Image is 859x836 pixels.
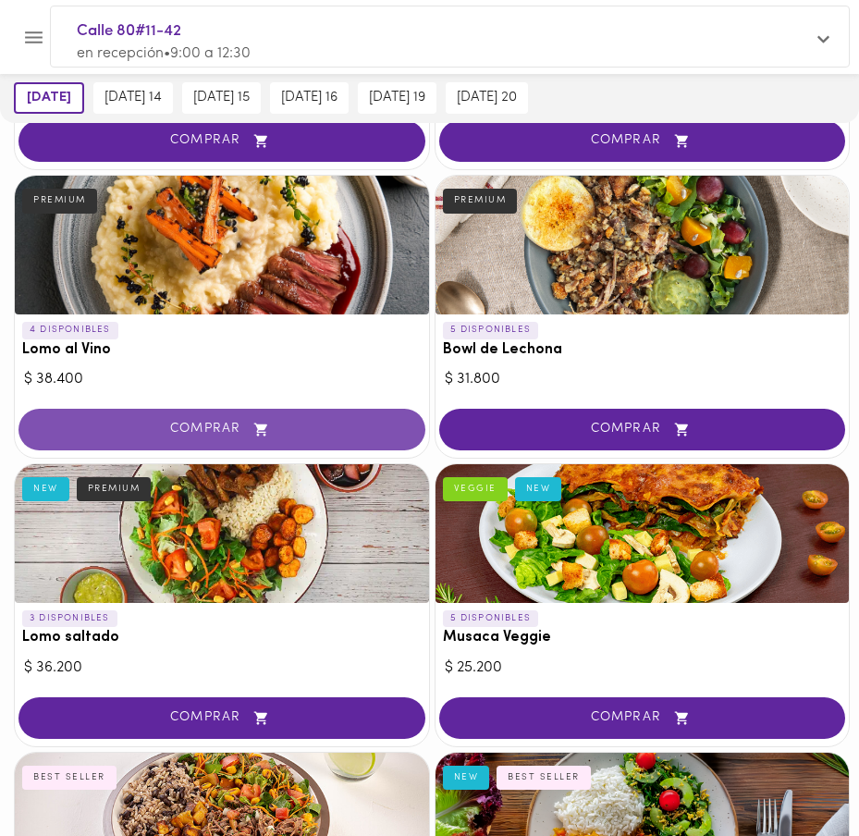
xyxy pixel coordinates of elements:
[436,176,850,314] div: Bowl de Lechona
[18,409,425,450] button: COMPRAR
[443,610,539,627] p: 5 DISPONIBLES
[42,133,402,149] span: COMPRAR
[18,120,425,162] button: COMPRAR
[439,697,846,739] button: COMPRAR
[11,15,56,60] button: Menu
[443,766,490,790] div: NEW
[182,82,261,114] button: [DATE] 15
[42,710,402,726] span: COMPRAR
[27,90,71,106] span: [DATE]
[270,82,349,114] button: [DATE] 16
[446,82,528,114] button: [DATE] 20
[443,189,518,213] div: PREMIUM
[104,90,162,106] span: [DATE] 14
[497,766,591,790] div: BEST SELLER
[77,46,251,61] span: en recepción • 9:00 a 12:30
[77,477,152,501] div: PREMIUM
[439,409,846,450] button: COMPRAR
[93,82,173,114] button: [DATE] 14
[443,630,842,646] h3: Musaca Veggie
[443,322,539,338] p: 5 DISPONIBLES
[42,422,402,437] span: COMPRAR
[22,342,422,359] h3: Lomo al Vino
[358,82,436,114] button: [DATE] 19
[24,658,420,679] div: $ 36.200
[24,369,420,390] div: $ 38.400
[15,464,429,603] div: Lomo saltado
[445,658,841,679] div: $ 25.200
[22,630,422,646] h3: Lomo saltado
[443,342,842,359] h3: Bowl de Lechona
[15,176,429,314] div: Lomo al Vino
[369,90,425,106] span: [DATE] 19
[457,90,517,106] span: [DATE] 20
[22,189,97,213] div: PREMIUM
[462,422,823,437] span: COMPRAR
[515,477,562,501] div: NEW
[770,747,859,836] iframe: Messagebird Livechat Widget
[22,766,117,790] div: BEST SELLER
[22,610,117,627] p: 3 DISPONIBLES
[22,477,69,501] div: NEW
[14,82,84,114] button: [DATE]
[18,697,425,739] button: COMPRAR
[436,464,850,603] div: Musaca Veggie
[193,90,250,106] span: [DATE] 15
[443,477,508,501] div: VEGGIE
[77,19,804,43] span: Calle 80#11-42
[462,710,823,726] span: COMPRAR
[22,322,118,338] p: 4 DISPONIBLES
[281,90,337,106] span: [DATE] 16
[462,133,823,149] span: COMPRAR
[445,369,841,390] div: $ 31.800
[439,120,846,162] button: COMPRAR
